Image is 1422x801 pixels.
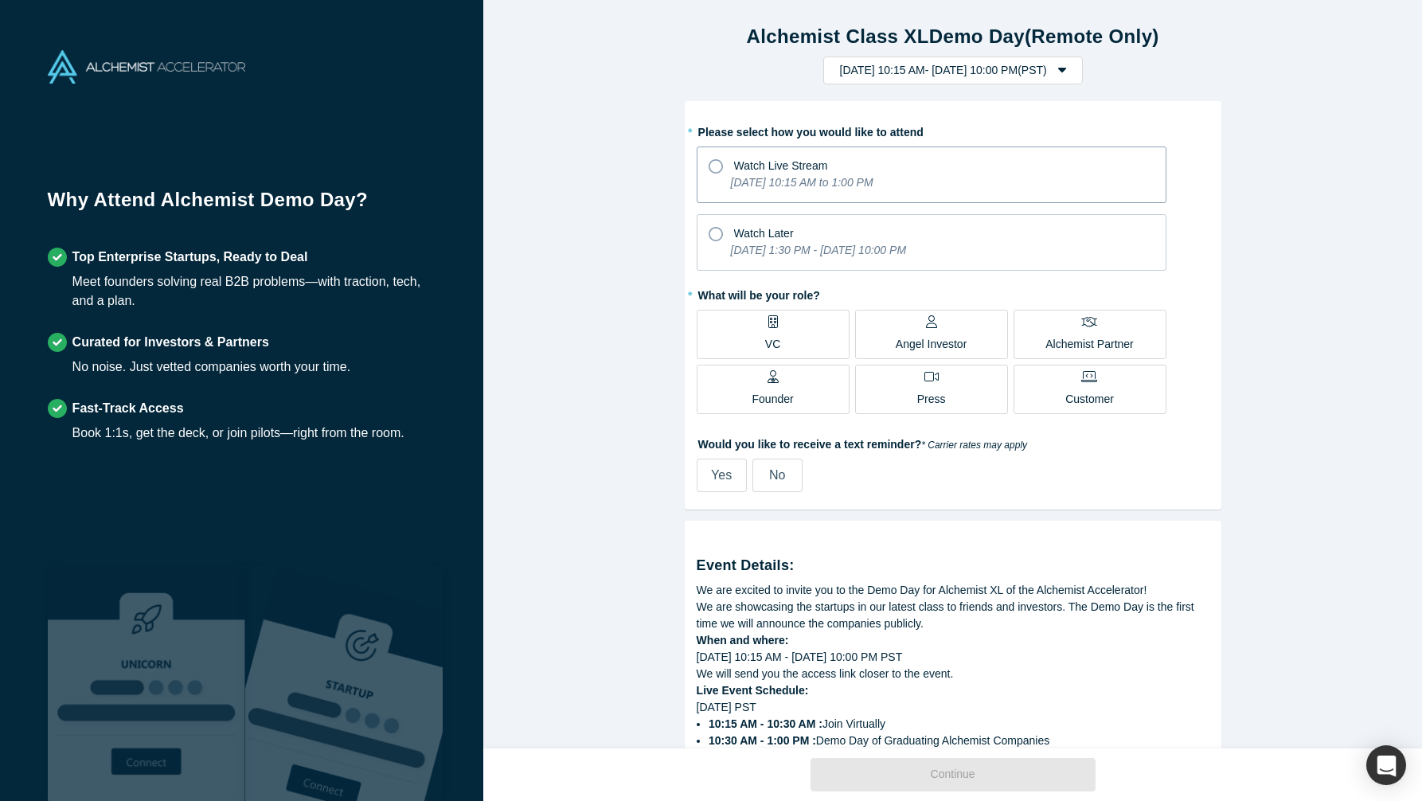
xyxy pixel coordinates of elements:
[697,634,789,647] strong: When and where:
[697,431,1209,453] label: Would you like to receive a text reminder?
[697,582,1209,599] div: We are excited to invite you to the Demo Day for Alchemist XL of the Alchemist Accelerator!
[734,159,828,172] span: Watch Live Stream
[734,227,794,240] span: Watch Later
[697,119,1209,141] label: Please select how you would like to attend
[1045,336,1133,353] p: Alchemist Partner
[731,176,873,189] i: [DATE] 10:15 AM to 1:00 PM
[72,272,436,311] div: Meet founders solving real B2B problems—with traction, tech, and a plan.
[709,716,1209,733] li: Join Virtually
[921,440,1027,451] em: * Carrier rates may apply
[697,666,1209,682] div: We will send you the access link closer to the event.
[709,734,816,747] strong: 10:30 AM - 1:00 PM :
[747,25,1159,47] strong: Alchemist Class XL Demo Day (Remote Only)
[697,699,1209,749] div: [DATE] PST
[823,57,1083,84] button: [DATE] 10:15 AM- [DATE] 10:00 PM(PST)
[48,50,245,84] img: Alchemist Accelerator Logo
[48,186,436,225] h1: Why Attend Alchemist Demo Day?
[72,250,308,264] strong: Top Enterprise Startups, Ready to Deal
[72,335,269,349] strong: Curated for Investors & Partners
[697,649,1209,666] div: [DATE] 10:15 AM - [DATE] 10:00 PM PST
[48,566,245,801] img: Robust Technologies
[752,391,794,408] p: Founder
[896,336,967,353] p: Angel Investor
[72,358,351,377] div: No noise. Just vetted companies worth your time.
[711,468,732,482] span: Yes
[769,468,785,482] span: No
[709,733,1209,749] li: Demo Day of Graduating Alchemist Companies
[697,557,795,573] strong: Event Details:
[709,717,822,730] strong: 10:15 AM - 10:30 AM :
[1065,391,1114,408] p: Customer
[811,758,1096,791] button: Continue
[697,282,1209,304] label: What will be your role?
[697,599,1209,632] div: We are showcasing the startups in our latest class to friends and investors. The Demo Day is the ...
[765,336,780,353] p: VC
[72,401,184,415] strong: Fast-Track Access
[731,244,906,256] i: [DATE] 1:30 PM - [DATE] 10:00 PM
[917,391,946,408] p: Press
[245,566,443,801] img: Prism AI
[697,684,809,697] strong: Live Event Schedule:
[72,424,404,443] div: Book 1:1s, get the deck, or join pilots—right from the room.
